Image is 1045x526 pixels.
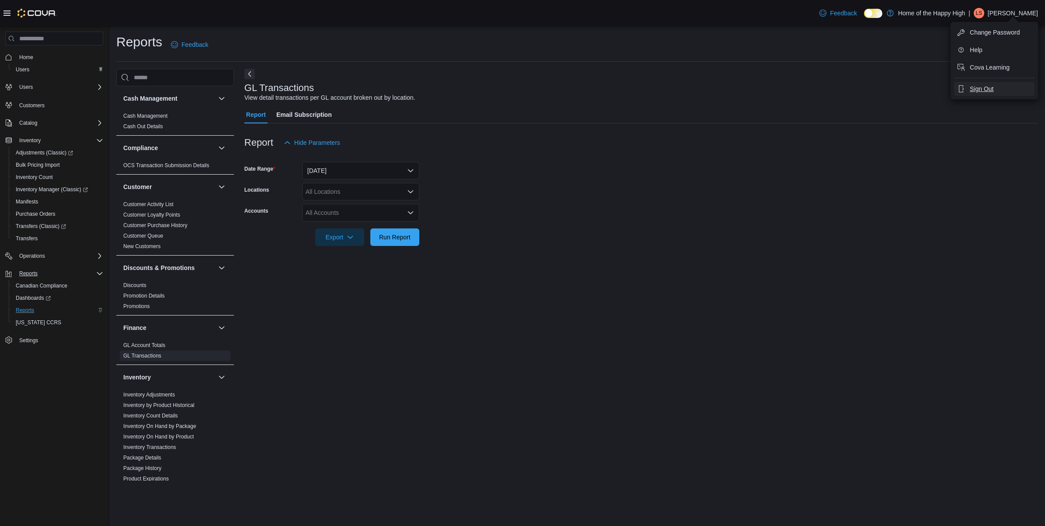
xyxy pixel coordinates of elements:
input: Dark Mode [864,9,882,18]
span: Package Details [123,454,161,461]
a: Dashboards [9,292,107,304]
button: Customer [216,182,227,192]
a: Home [16,52,37,63]
p: Home of the Happy High [898,8,965,18]
button: Catalog [16,118,41,128]
span: Dashboards [16,295,51,302]
button: Open list of options [407,209,414,216]
span: Promotion Details [123,292,165,299]
button: Customers [2,98,107,111]
a: Customer Activity List [123,201,174,207]
a: OCS Transaction Submission Details [123,162,209,168]
div: Compliance [116,160,234,174]
a: Feedback [167,36,212,53]
a: Inventory On Hand by Package [123,423,196,429]
h3: Discounts & Promotions [123,263,195,272]
a: Package Details [123,455,161,461]
span: Reports [19,270,38,277]
span: Report [246,106,266,123]
span: Reports [16,268,103,279]
span: Settings [16,335,103,346]
button: Home [2,51,107,63]
a: Product Expirations [123,476,169,482]
span: Users [16,82,103,92]
button: Sign Out [954,82,1035,96]
h3: Inventory [123,373,151,382]
a: Transfers (Classic) [9,220,107,232]
span: Manifests [12,196,103,207]
button: Customer [123,182,215,191]
a: Cash Out Details [123,123,163,130]
span: Run Report [379,233,411,242]
button: Manifests [9,196,107,208]
span: LS [976,8,982,18]
span: Purchase Orders [12,209,103,219]
span: Inventory Manager (Classic) [16,186,88,193]
button: Users [16,82,36,92]
span: Reports [12,305,103,316]
span: Transfers (Classic) [16,223,66,230]
a: Users [12,64,33,75]
button: Operations [2,250,107,262]
a: Transfers (Classic) [12,221,70,231]
span: Customer Queue [123,232,163,239]
button: Operations [16,251,49,261]
span: Dashboards [12,293,103,303]
span: Adjustments (Classic) [12,147,103,158]
h3: GL Transactions [244,83,314,93]
button: Users [9,63,107,76]
a: Inventory Manager (Classic) [12,184,91,195]
a: [US_STATE] CCRS [12,317,65,328]
a: Inventory Adjustments [123,392,175,398]
button: Hide Parameters [280,134,344,151]
a: Dashboards [12,293,54,303]
h1: Reports [116,33,162,51]
button: Compliance [123,144,215,152]
a: Reports [12,305,38,316]
button: Help [954,43,1035,57]
button: Canadian Compliance [9,280,107,292]
span: Transfers [16,235,38,242]
a: Discounts [123,282,146,288]
span: Purchase Orders [16,210,56,217]
a: Canadian Compliance [12,281,71,291]
button: Compliance [216,143,227,153]
a: GL Transactions [123,353,161,359]
span: Customers [16,99,103,110]
span: [US_STATE] CCRS [16,319,61,326]
span: Transfers [12,233,103,244]
span: Users [16,66,29,73]
div: Inventory [116,389,234,519]
button: Next [244,69,255,79]
a: Customer Loyalty Points [123,212,180,218]
span: New Customers [123,243,160,250]
span: Email Subscription [276,106,332,123]
span: Operations [19,252,45,259]
button: Finance [216,323,227,333]
span: Customer Activity List [123,201,174,208]
button: [DATE] [302,162,419,179]
span: Sign Out [970,84,993,93]
button: Inventory Count [9,171,107,183]
button: Reports [16,268,41,279]
div: View detail transactions per GL account broken out by location. [244,93,415,102]
button: Transfers [9,232,107,245]
button: Inventory [216,372,227,382]
span: Transfers (Classic) [12,221,103,231]
a: Inventory Manager (Classic) [9,183,107,196]
p: [PERSON_NAME] [988,8,1038,18]
span: Feedback [181,40,208,49]
button: Cova Learning [954,60,1035,74]
button: [US_STATE] CCRS [9,316,107,329]
span: Customer Purchase History [123,222,188,229]
span: Export [320,228,359,246]
a: Feedback [816,4,860,22]
span: Cash Out Details [123,123,163,130]
span: Promotions [123,303,150,310]
h3: Finance [123,323,146,332]
a: Promotions [123,303,150,309]
button: Discounts & Promotions [123,263,215,272]
div: Leah Snow [974,8,984,18]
